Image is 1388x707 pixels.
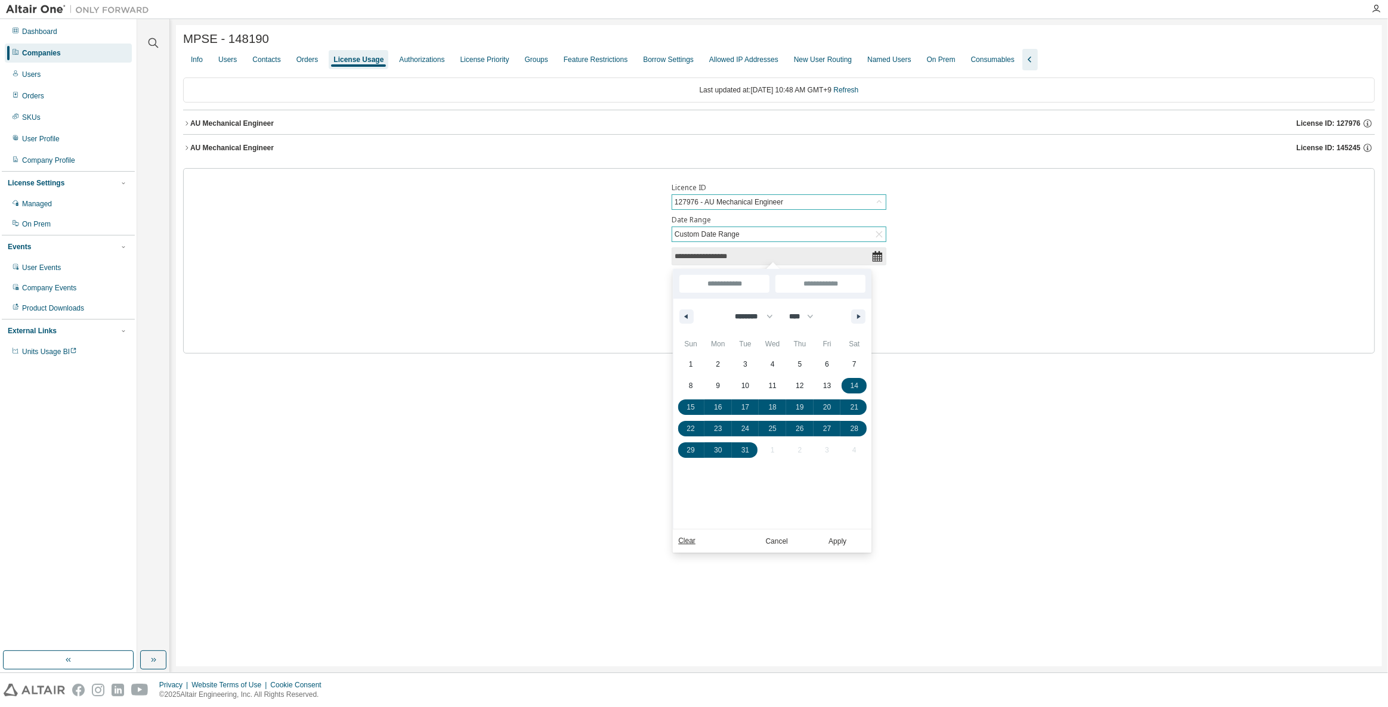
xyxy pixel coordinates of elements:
[771,353,775,375] span: 4
[525,55,548,64] div: Groups
[759,418,786,439] button: 25
[22,91,44,101] div: Orders
[673,340,685,371] span: Last Week
[704,439,732,461] button: 30
[22,283,76,293] div: Company Events
[22,303,84,313] div: Product Downloads
[333,55,384,64] div: License Usage
[190,119,274,128] div: AU Mechanical Engineer
[814,418,841,439] button: 27
[704,353,732,375] button: 2
[833,86,858,94] a: Refresh
[704,418,732,439] button: 23
[190,143,274,153] div: AU Mechanical Engineer
[794,55,852,64] div: New User Routing
[798,353,802,375] span: 5
[704,375,732,396] button: 9
[4,684,65,696] img: altair_logo.svg
[769,375,777,396] span: 11
[741,375,749,396] span: 10
[823,396,831,418] span: 20
[677,375,704,396] button: 8
[741,418,749,439] span: 24
[296,55,319,64] div: Orders
[769,396,777,418] span: 18
[92,684,104,696] img: instagram.svg
[709,55,778,64] div: Allowed IP Addresses
[678,535,695,547] a: Clear
[687,418,694,439] span: 22
[786,353,814,375] button: 5
[840,396,868,418] button: 21
[673,228,741,241] div: Custom Date Range
[759,334,786,353] span: Wed
[809,535,866,547] button: Apply
[131,684,149,696] img: youtube.svg
[6,4,155,15] img: Altair One
[22,156,75,165] div: Company Profile
[759,353,786,375] button: 4
[732,375,759,396] button: 10
[927,55,956,64] div: On Prem
[840,418,868,439] button: 28
[786,418,814,439] button: 26
[22,263,61,272] div: User Events
[672,215,886,225] label: Date Range
[677,396,704,418] button: 15
[673,309,685,340] span: This Week
[191,55,203,64] div: Info
[672,195,886,209] div: 127976 - AU Mechanical Engineer
[769,418,777,439] span: 25
[732,439,759,461] button: 31
[823,375,831,396] span: 13
[183,32,269,46] span: MPSE - 148190
[840,334,868,353] span: Sat
[840,375,868,396] button: 14
[867,55,911,64] div: Named Users
[759,375,786,396] button: 11
[732,418,759,439] button: 24
[672,183,886,193] label: Licence ID
[716,353,720,375] span: 2
[22,199,52,209] div: Managed
[8,326,57,336] div: External Links
[759,396,786,418] button: 18
[159,690,329,700] p: © 2025 Altair Engineering, Inc. All Rights Reserved.
[22,219,51,229] div: On Prem
[741,396,749,418] span: 17
[159,680,191,690] div: Privacy
[971,55,1015,64] div: Consumables
[814,353,841,375] button: 6
[814,375,841,396] button: 13
[673,371,685,402] span: This Month
[687,439,694,461] span: 29
[741,439,749,461] span: 31
[270,680,328,690] div: Cookie Consent
[183,110,1375,137] button: AU Mechanical EngineerLicense ID: 127976
[851,396,858,418] span: 21
[796,396,803,418] span: 19
[786,334,814,353] span: Thu
[786,396,814,418] button: 19
[851,375,858,396] span: 14
[677,439,704,461] button: 29
[564,55,627,64] div: Feature Restrictions
[22,70,41,79] div: Users
[673,196,785,209] div: 127976 - AU Mechanical Engineer
[814,396,841,418] button: 20
[748,535,805,547] button: Cancel
[786,375,814,396] button: 12
[689,375,693,396] span: 8
[22,134,60,144] div: User Profile
[840,353,868,375] button: 7
[714,418,722,439] span: 23
[183,135,1375,161] button: AU Mechanical EngineerLicense ID: 145245
[814,334,841,353] span: Fri
[672,227,886,241] div: Custom Date Range
[399,55,444,64] div: Authorizations
[677,418,704,439] button: 22
[852,353,857,375] span: 7
[8,178,64,188] div: License Settings
[218,55,237,64] div: Users
[1297,143,1361,153] span: License ID: 145245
